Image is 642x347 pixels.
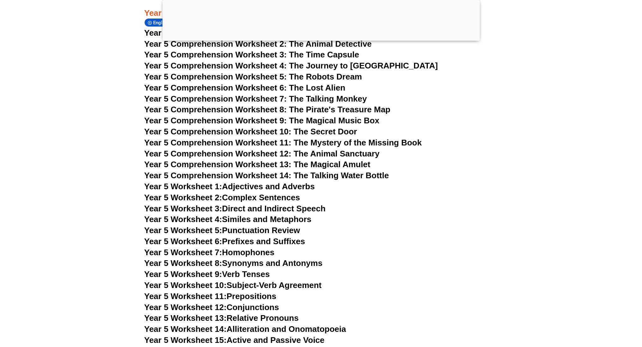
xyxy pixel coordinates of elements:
[144,215,312,224] a: Year 5 Worksheet 4:Similes and Metaphors
[144,313,227,323] span: Year 5 Worksheet 13:
[144,182,222,191] span: Year 5 Worksheet 1:
[144,105,391,114] a: Year 5 Comprehension Worksheet 8: The Pirate's Treasure Map
[144,94,367,103] a: Year 5 Comprehension Worksheet 7: The Talking Monkey
[144,193,300,202] a: Year 5 Worksheet 2:Complex Sentences
[144,291,276,301] a: Year 5 Worksheet 11:Prepositions
[144,237,222,246] span: Year 5 Worksheet 6:
[144,204,222,213] span: Year 5 Worksheet 3:
[144,204,326,213] a: Year 5 Worksheet 3:Direct and Indirect Speech
[144,280,227,290] span: Year 5 Worksheet 10:
[144,335,325,345] a: Year 5 Worksheet 15:Active and Passive Voice
[144,291,227,301] span: Year 5 Worksheet 11:
[144,61,438,70] a: Year 5 Comprehension Worksheet 4: The Journey to [GEOGRAPHIC_DATA]
[144,50,359,59] a: Year 5 Comprehension Worksheet 3: The Time Capsule
[144,226,222,235] span: Year 5 Worksheet 5:
[144,39,372,49] a: Year 5 Comprehension Worksheet 2: The Animal Detective
[144,83,345,92] a: Year 5 Comprehension Worksheet 6: The Lost Alien
[144,324,227,334] span: Year 5 Worksheet 14:
[144,324,346,334] a: Year 5 Worksheet 14:Alliteration and Onomatopoeia
[144,269,222,279] span: Year 5 Worksheet 9:
[144,248,275,257] a: Year 5 Worksheet 7:Homophones
[144,171,389,180] a: Year 5 Comprehension Worksheet 14: The Talking Water Bottle
[144,127,357,136] a: Year 5 Comprehension Worksheet 10: The Secret Door
[144,160,370,169] a: Year 5 Comprehension Worksheet 13: The Magical Amulet
[144,258,222,268] span: Year 5 Worksheet 8:
[144,28,379,38] a: Year 5 Comprehension Worksheet 1: The Magical Bookstore
[144,138,422,147] a: Year 5 Comprehension Worksheet 11: The Mystery of the Missing Book
[144,258,323,268] a: Year 5 Worksheet 8:Synonyms and Antonyms
[144,72,362,81] a: Year 5 Comprehension Worksheet 5: The Robots Dream
[144,237,305,246] a: Year 5 Worksheet 6:Prefixes and Suffixes
[144,313,299,323] a: Year 5 Worksheet 13:Relative Pronouns
[144,226,300,235] a: Year 5 Worksheet 5:Punctuation Review
[534,276,642,347] iframe: Chat Widget
[144,116,380,125] a: Year 5 Comprehension Worksheet 9: The Magical Music Box
[144,269,270,279] a: Year 5 Worksheet 9:Verb Tenses
[144,248,222,257] span: Year 5 Worksheet 7:
[144,280,322,290] a: Year 5 Worksheet 10:Subject-Verb Agreement
[153,20,210,26] span: English Learning Platform
[144,303,227,312] span: Year 5 Worksheet 12:
[144,193,222,202] span: Year 5 Worksheet 2:
[144,182,315,191] a: Year 5 Worksheet 1:Adjectives and Adverbs
[144,149,380,158] a: Year 5 Comprehension Worksheet 12: The Animal Sanctuary
[144,335,227,345] span: Year 5 Worksheet 15:
[144,303,279,312] a: Year 5 Worksheet 12:Conjunctions
[144,215,222,224] span: Year 5 Worksheet 4:
[144,18,212,27] div: English Learning Platform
